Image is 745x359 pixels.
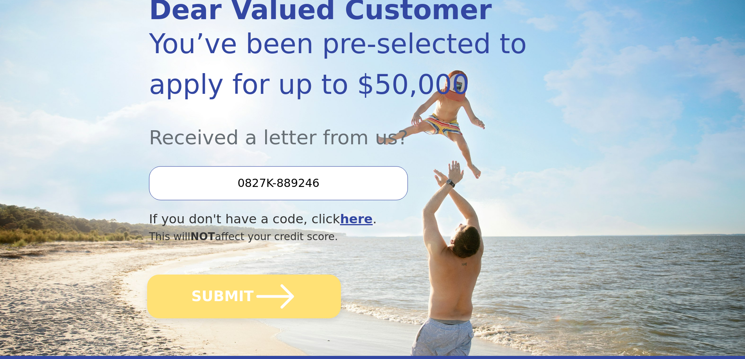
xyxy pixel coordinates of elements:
span: NOT [190,230,215,242]
div: You’ve been pre-selected to apply for up to $50,000 [149,23,529,105]
a: here [340,212,373,226]
div: This will affect your credit score. [149,229,529,244]
div: If you don't have a code, click . [149,210,529,229]
div: Received a letter from us? [149,105,529,152]
input: Enter your Offer Code: [149,166,408,200]
button: SUBMIT [147,275,341,318]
